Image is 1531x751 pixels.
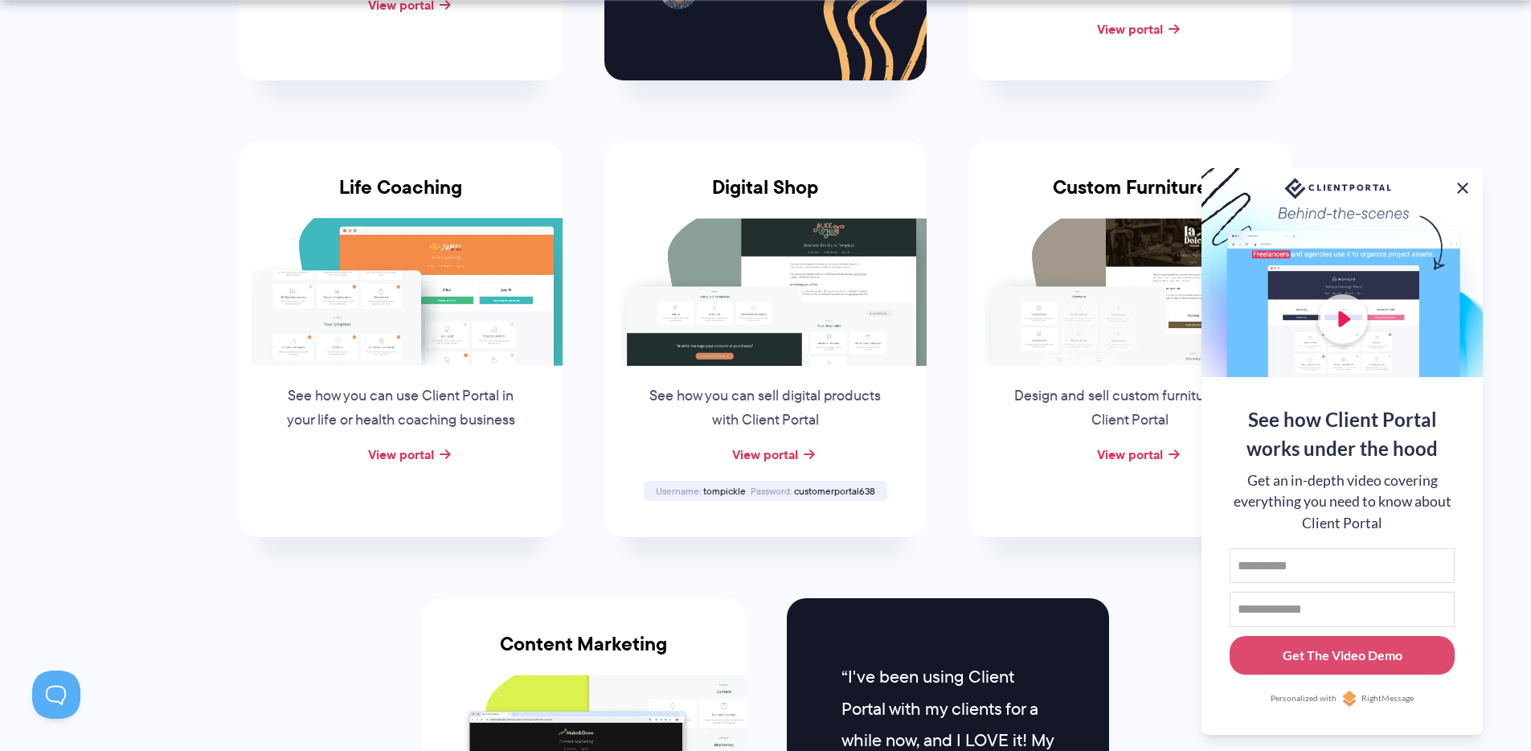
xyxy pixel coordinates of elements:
[32,671,80,719] iframe: Toggle Customer Support
[656,484,701,498] span: Username
[1283,646,1402,665] div: Get The Video Demo
[1230,405,1455,463] div: See how Client Portal works under the hood
[1008,384,1252,433] p: Design and sell custom furniture with Client Portal
[751,484,792,498] span: Password
[1271,692,1337,705] span: Personalized with
[279,384,523,433] p: See how you can use Client Portal in your life or health coaching business
[1097,445,1163,464] a: View portal
[1097,19,1163,39] a: View portal
[604,176,927,218] h3: Digital Shop
[1361,692,1414,705] span: RightMessage
[239,176,563,218] h3: Life Coaching
[1230,470,1455,534] div: Get an in-depth video covering everything you need to know about Client Portal
[732,445,798,464] a: View portal
[422,633,745,675] h3: Content Marketing
[1230,691,1455,707] a: Personalized withRightMessage
[1230,636,1455,675] button: Get The Video Demo
[368,445,434,464] a: View portal
[1341,691,1357,707] img: Personalized with RightMessage
[643,384,887,433] p: See how you can sell digital products with Client Portal
[794,484,875,498] span: customerportal638
[703,484,746,498] span: tompickle
[968,176,1292,218] h3: Custom Furniture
